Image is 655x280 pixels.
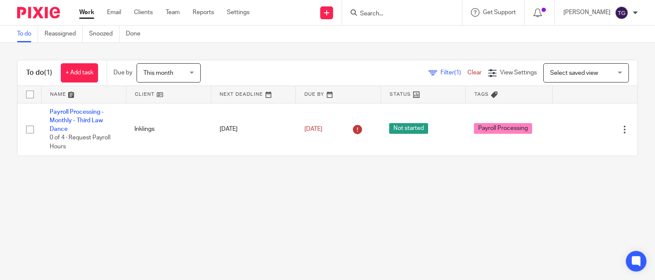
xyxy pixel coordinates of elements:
a: Work [79,8,94,17]
a: Snoozed [89,26,119,42]
span: Tags [474,92,489,97]
span: (1) [454,70,461,76]
input: Search [359,10,436,18]
a: To do [17,26,38,42]
a: + Add task [61,63,98,83]
p: Due by [113,68,132,77]
a: Settings [227,8,250,17]
img: Pixie [17,7,60,18]
a: Payroll Processing - Monthly - Third Law Dance [50,109,104,133]
a: Done [126,26,147,42]
span: Filter [441,70,467,76]
span: 0 of 4 · Request Payroll Hours [50,135,110,150]
a: Reports [193,8,214,17]
a: Reassigned [45,26,83,42]
span: [DATE] [304,126,322,132]
a: Clients [134,8,153,17]
p: [PERSON_NAME] [563,8,610,17]
span: Not started [389,123,428,134]
h1: To do [26,68,52,77]
span: View Settings [500,70,537,76]
img: svg%3E [615,6,628,20]
td: Inklings [126,103,211,156]
span: Get Support [483,9,516,15]
span: (1) [44,69,52,76]
a: Team [166,8,180,17]
span: This month [143,70,173,76]
span: Select saved view [550,70,598,76]
td: [DATE] [211,103,296,156]
a: Email [107,8,121,17]
span: Payroll Processing [474,123,532,134]
a: Clear [467,70,482,76]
